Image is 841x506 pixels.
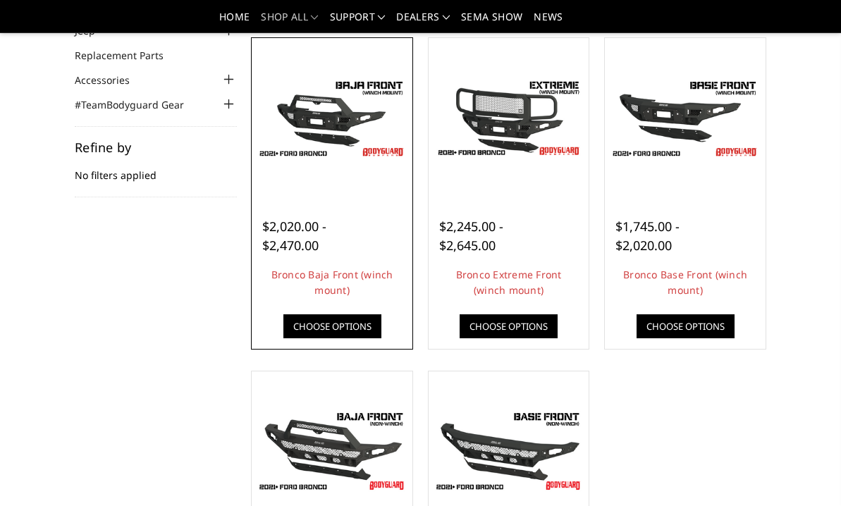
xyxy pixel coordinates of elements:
img: Bodyguard Ford Bronco [255,75,409,161]
h5: Refine by [75,141,237,154]
a: Replacement Parts [75,48,181,63]
img: Bronco Extreme Front (winch mount) [432,75,586,161]
a: Choose Options [283,314,381,338]
a: Choose Options [460,314,558,338]
a: #TeamBodyguard Gear [75,97,202,112]
img: Bronco Base Front (non-winch) [432,408,586,494]
a: News [534,12,563,32]
a: Accessories [75,73,147,87]
a: shop all [261,12,318,32]
a: Bronco Baja Front (winch mount) [271,268,393,297]
span: $1,745.00 - $2,020.00 [615,218,680,254]
a: Bronco Extreme Front (winch mount) [456,268,562,297]
a: Home [219,12,250,32]
a: Choose Options [637,314,735,338]
div: No filters applied [75,141,237,197]
a: Bodyguard Ford Bronco Bronco Baja Front (winch mount) [255,42,409,195]
span: $2,020.00 - $2,470.00 [262,218,326,254]
img: Bronco Baja Front (non-winch) [255,408,409,494]
a: SEMA Show [461,12,522,32]
a: Bronco Extreme Front (winch mount) Bronco Extreme Front (winch mount) [432,42,586,195]
a: Bronco Base Front (winch mount) [623,268,747,297]
img: Freedom Series - Bronco Base Front Bumper [608,75,762,161]
span: $2,245.00 - $2,645.00 [439,218,503,254]
a: Freedom Series - Bronco Base Front Bumper Bronco Base Front (winch mount) [608,42,762,195]
a: Dealers [396,12,450,32]
a: Support [330,12,386,32]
